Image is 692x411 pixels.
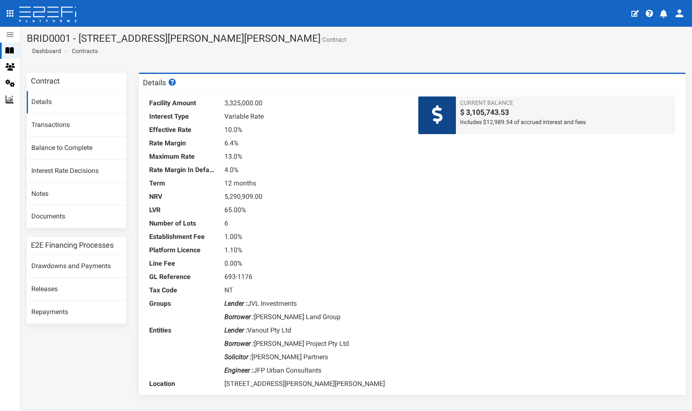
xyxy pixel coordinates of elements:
[149,177,216,190] dt: Term
[321,37,346,43] small: Contract
[149,123,216,137] dt: Effective Rate
[224,353,252,361] i: Solicitor :
[149,244,216,257] dt: Platform Licence
[149,163,216,177] dt: Rate Margin In Default
[224,297,406,310] dd: JVL Investments
[224,270,406,284] dd: 693-1176
[149,284,216,297] dt: Tax Code
[224,299,247,307] i: Lender :
[149,230,216,244] dt: Establishment Fee
[224,163,406,177] dd: 4.0%
[31,77,60,85] h3: Contract
[27,91,126,114] a: Details
[149,150,216,163] dt: Maximum Rate
[72,47,98,55] a: Contracts
[460,107,671,118] span: $ 3,105,743.53
[224,96,406,110] dd: 3,325,000.00
[27,205,126,228] a: Documents
[224,190,406,203] dd: 5,290,909.00
[27,183,126,205] a: Notes
[149,324,216,337] dt: Entities
[149,110,216,123] dt: Interest Type
[149,203,216,217] dt: LVR
[224,123,406,137] dd: 10.0%
[27,137,126,160] a: Balance to Complete
[224,313,254,321] i: Borrower :
[29,48,61,54] span: Dashboard
[224,257,406,270] dd: 0.00%
[224,137,406,150] dd: 6.4%
[27,114,126,137] a: Transactions
[224,350,406,364] dd: [PERSON_NAME] Partners
[149,297,216,310] dt: Groups
[224,150,406,163] dd: 13.0%
[224,324,406,337] dd: Vanout Pty Ltd
[224,230,406,244] dd: 1.00%
[149,377,216,391] dt: Location
[460,118,671,126] span: Includes $12,989.54 of accrued interest and fees
[224,340,254,348] i: Borrower :
[149,190,216,203] dt: NRV
[31,241,114,249] h3: E2E Financing Processes
[27,160,126,183] a: Interest Rate Decisions
[149,96,216,110] dt: Facility Amount
[27,33,686,44] h1: BRID0001 - [STREET_ADDRESS][PERSON_NAME][PERSON_NAME]
[149,137,216,150] dt: Rate Margin
[224,244,406,257] dd: 1.10%
[149,270,216,284] dt: GL Reference
[224,310,406,324] dd: [PERSON_NAME] Land Group
[224,364,406,377] dd: JFP Urban Consultants
[27,301,126,324] a: Repayments
[143,79,177,86] h3: Details
[27,255,126,278] a: Drawdowns and Payments
[29,47,61,55] a: Dashboard
[224,366,253,374] i: Engineer :
[224,177,406,190] dd: 12 months
[27,278,126,301] a: Releases
[224,203,406,217] dd: 65.00%
[224,110,406,123] dd: Variable Rate
[224,377,406,391] dd: [STREET_ADDRESS][PERSON_NAME][PERSON_NAME]
[149,257,216,270] dt: Line Fee
[149,217,216,230] dt: Number of Lots
[224,337,406,350] dd: [PERSON_NAME] Project Pty Ltd
[224,217,406,230] dd: 6
[224,326,247,334] i: Lender :
[460,99,671,107] span: Current Balance
[224,284,406,297] dd: NT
